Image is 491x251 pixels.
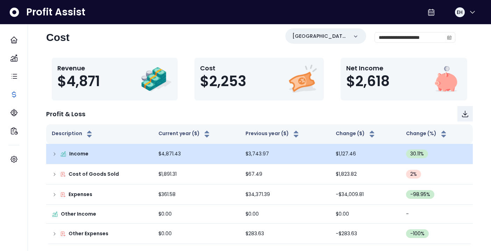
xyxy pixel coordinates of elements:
td: $283.63 [240,224,330,244]
img: Net Income [430,63,462,95]
p: Cost [200,63,246,73]
button: Description [52,130,94,138]
p: Income [69,150,88,158]
p: Net Income [346,63,390,73]
span: Profit Assist [26,6,85,19]
span: -98.95 % [410,191,430,198]
p: Expenses [69,191,92,198]
td: $0.00 [153,224,240,244]
td: $0.00 [240,205,330,224]
span: 2 % [410,170,417,178]
p: [GEOGRAPHIC_DATA] [292,33,348,40]
td: $67.49 [240,164,330,184]
span: EH [457,9,463,16]
p: Other Income [61,210,96,218]
td: $4,871.43 [153,144,240,164]
td: $361.58 [153,184,240,205]
h2: Cost [46,31,70,44]
p: Profit & Loss [46,109,85,119]
img: Revenue [141,63,172,95]
td: $1,823.82 [330,164,401,184]
p: Revenue [57,63,100,73]
button: Previous year ($) [245,130,300,138]
button: Change (%) [406,130,448,138]
td: $3,743.97 [240,144,330,164]
p: Other Expenses [69,230,108,237]
button: Change ($) [336,130,376,138]
span: $2,618 [346,73,390,90]
svg: calendar [447,35,452,40]
td: $0.00 [153,205,240,224]
td: $34,371.39 [240,184,330,205]
td: $1,891.31 [153,164,240,184]
td: $0.00 [330,205,401,224]
td: - [400,205,473,224]
span: -100 % [410,230,425,237]
td: -$283.63 [330,224,401,244]
span: $2,253 [200,73,246,90]
img: Cost [287,63,318,95]
td: $1,127.46 [330,144,401,164]
p: Cost of Goods Sold [69,170,119,178]
span: 30.11 % [410,150,424,158]
span: $4,871 [57,73,100,90]
button: Current year ($) [158,130,211,138]
td: -$34,009.81 [330,184,401,205]
button: Download [457,106,473,121]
